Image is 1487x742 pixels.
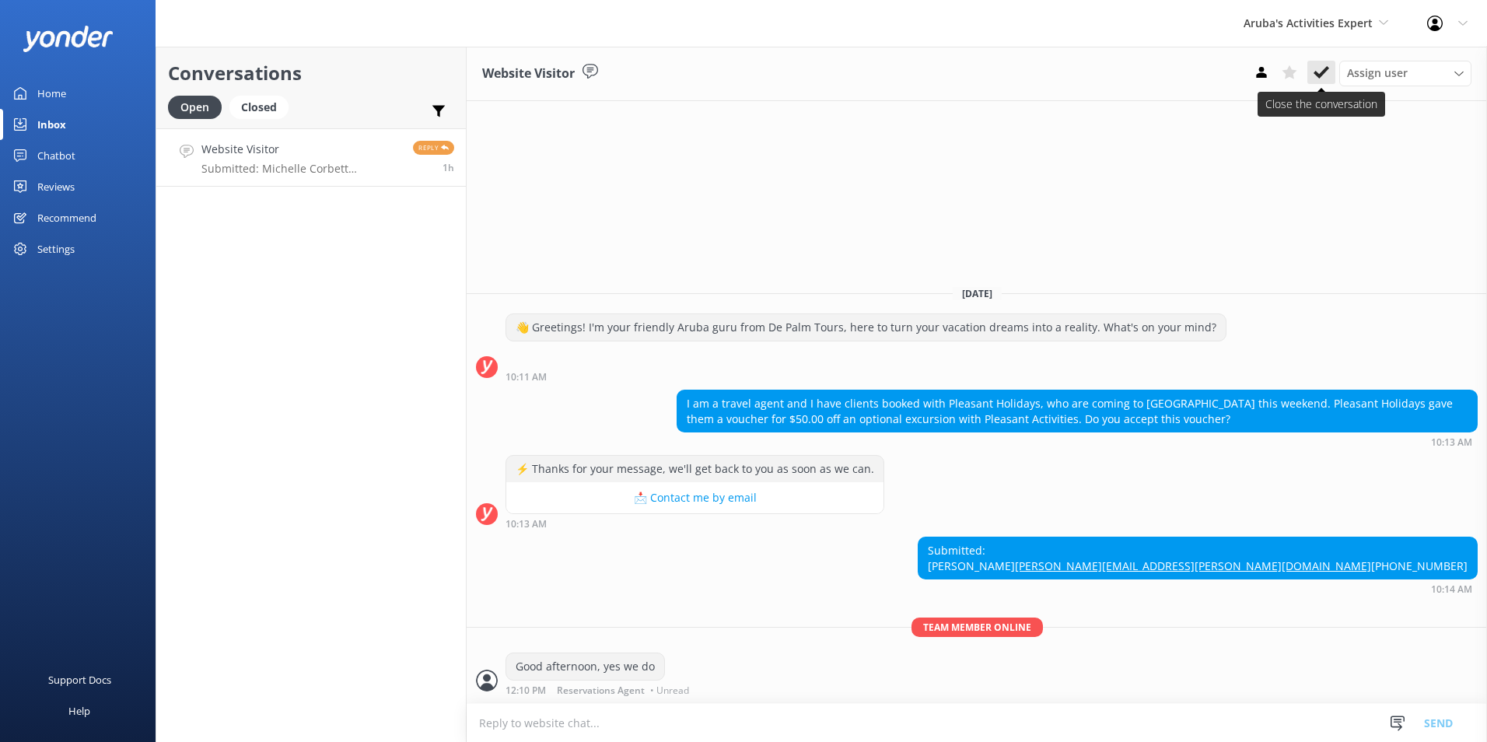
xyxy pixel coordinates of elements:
h2: Conversations [168,58,454,88]
div: ⚡ Thanks for your message, we'll get back to you as soon as we can. [506,456,883,482]
strong: 10:13 AM [1431,438,1472,447]
div: Home [37,78,66,109]
span: Reply [413,141,454,155]
div: 👋 Greetings! I'm your friendly Aruba guru from De Palm Tours, here to turn your vacation dreams i... [506,314,1226,341]
h3: Website Visitor [482,64,575,84]
div: Open [168,96,222,119]
p: Submitted: Michelle Corbett [EMAIL_ADDRESS][PERSON_NAME][DOMAIN_NAME] [PHONE_NUMBER] [201,162,401,176]
strong: 10:14 AM [1431,585,1472,594]
div: 10:14am 19-Aug-2025 (UTC -04:00) America/Caracas [918,583,1478,594]
a: [PERSON_NAME][EMAIL_ADDRESS][PERSON_NAME][DOMAIN_NAME] [1015,558,1371,573]
span: Team member online [911,618,1043,637]
div: Inbox [37,109,66,140]
div: 10:13am 19-Aug-2025 (UTC -04:00) America/Caracas [506,518,884,529]
div: Settings [37,233,75,264]
span: Reservations Agent [557,686,645,695]
div: Closed [229,96,289,119]
div: Good afternoon, yes we do [506,653,664,680]
span: Aruba's Activities Expert [1244,16,1373,30]
strong: 12:10 PM [506,686,546,695]
div: Recommend [37,202,96,233]
strong: 10:13 AM [506,520,547,529]
div: Chatbot [37,140,75,171]
div: I am a travel agent and I have clients booked with Pleasant Holidays, who are coming to [GEOGRAPH... [677,390,1477,432]
div: Assign User [1339,61,1471,86]
a: Open [168,98,229,115]
div: 12:10pm 19-Aug-2025 (UTC -04:00) America/Caracas [506,684,693,695]
span: Assign user [1347,65,1408,82]
strong: 10:11 AM [506,373,547,382]
div: Support Docs [48,664,111,695]
span: • Unread [650,686,689,695]
img: yonder-white-logo.png [23,26,113,51]
div: Submitted: [PERSON_NAME] [PHONE_NUMBER] [918,537,1477,579]
a: Closed [229,98,296,115]
span: 10:14am 19-Aug-2025 (UTC -04:00) America/Caracas [443,161,454,174]
a: Website VisitorSubmitted: Michelle Corbett [EMAIL_ADDRESS][PERSON_NAME][DOMAIN_NAME] [PHONE_NUMBE... [156,128,466,187]
div: 10:11am 19-Aug-2025 (UTC -04:00) America/Caracas [506,371,1226,382]
span: [DATE] [953,287,1002,300]
div: Reviews [37,171,75,202]
div: Help [68,695,90,726]
div: 10:13am 19-Aug-2025 (UTC -04:00) America/Caracas [677,436,1478,447]
h4: Website Visitor [201,141,401,158]
button: 📩 Contact me by email [506,482,883,513]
